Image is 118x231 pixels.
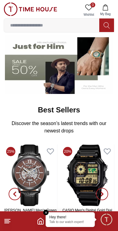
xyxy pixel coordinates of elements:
[37,217,44,225] a: Home
[81,12,96,17] span: Wishlist
[100,213,113,226] div: Chat Widget
[4,144,57,206] img: Kenneth Scott Men's Green Dial Automatic Watch - K24323-BLBH
[49,215,91,220] div: Hey there!
[49,220,91,225] p: Talk to our watch expert!
[96,2,114,18] button: My Bag
[4,208,57,224] a: [PERSON_NAME] Men's Green Dial Automatic Watch - K24323-BLBH
[4,2,57,16] img: ...
[61,144,114,206] img: CASIO Men's Digital Gold Dial Watch - AE-1200WH-1B
[9,120,109,135] p: Discover the season’s latest trends with our newest drops
[63,147,72,156] span: 20%
[38,105,80,115] h2: Best Sellers
[90,2,95,7] span: 0
[98,12,113,16] span: My Bag
[81,2,96,18] a: 0Wishlist
[62,208,112,218] a: CASIO Men's Digital Gold Dial Watch - AE-1200WH-1B
[43,210,49,215] em: Close tooltip
[5,34,113,94] img: Men's Watches Banner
